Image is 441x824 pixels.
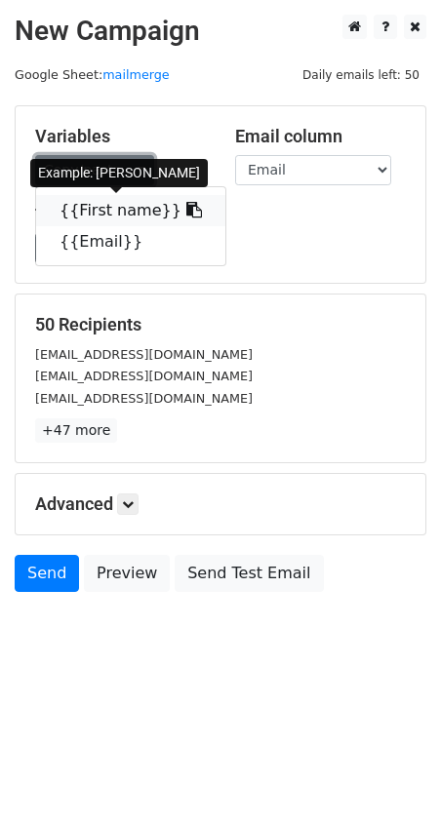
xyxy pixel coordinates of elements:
small: Google Sheet: [15,67,170,82]
h5: Email column [235,126,406,147]
iframe: Chat Widget [343,730,441,824]
h5: 50 Recipients [35,314,406,335]
a: +47 more [35,418,117,443]
a: Send [15,555,79,592]
h5: Variables [35,126,206,147]
span: Daily emails left: 50 [296,64,426,86]
a: {{Email}} [36,226,225,257]
a: Daily emails left: 50 [296,67,426,82]
a: {{First name}} [36,195,225,226]
a: Preview [84,555,170,592]
a: Send Test Email [175,555,323,592]
h5: Advanced [35,493,406,515]
h2: New Campaign [15,15,426,48]
a: mailmerge [102,67,170,82]
div: Example: [PERSON_NAME] [30,159,208,187]
small: [EMAIL_ADDRESS][DOMAIN_NAME] [35,347,253,362]
small: [EMAIL_ADDRESS][DOMAIN_NAME] [35,369,253,383]
small: [EMAIL_ADDRESS][DOMAIN_NAME] [35,391,253,406]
